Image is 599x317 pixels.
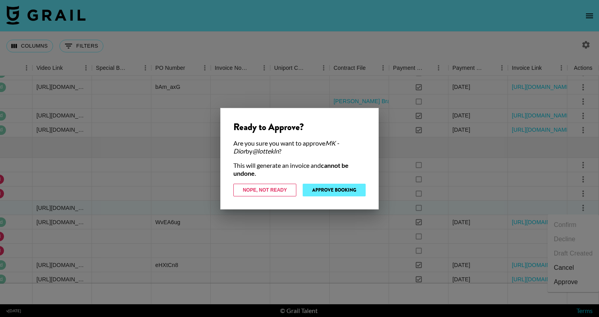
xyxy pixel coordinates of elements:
em: MK - Dior [233,139,339,155]
button: Nope, Not Ready [233,184,296,196]
div: Ready to Approve? [233,121,366,133]
button: Approve Booking [303,184,366,196]
div: This will generate an invoice and . [233,161,366,177]
strong: cannot be undone [233,161,349,177]
div: Are you sure you want to approve by ? [233,139,366,155]
em: @ lottekln [252,147,279,155]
